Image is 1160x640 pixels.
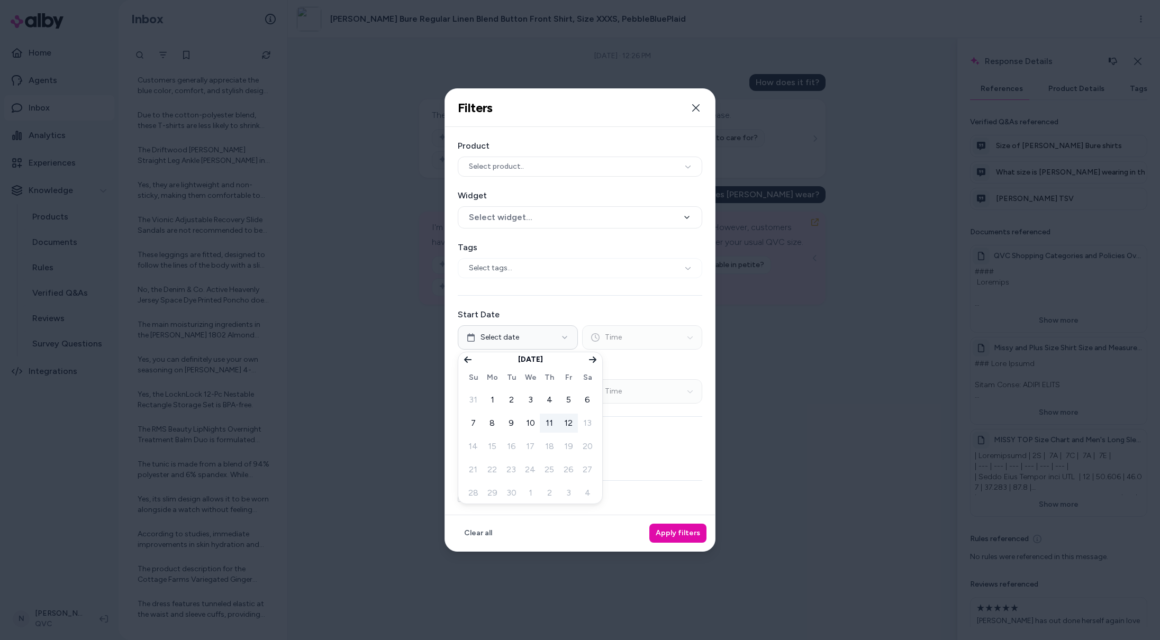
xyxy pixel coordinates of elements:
[502,370,521,385] th: Tuesday
[559,370,578,385] th: Friday
[464,390,483,409] button: 31
[458,189,702,202] label: Widget
[464,370,483,385] th: Sunday
[458,325,578,350] button: Select date
[559,390,578,409] button: 5
[521,370,540,385] th: Wednesday
[578,390,597,409] button: 6
[458,206,702,228] button: Select widget...
[649,524,706,543] button: Apply filters
[521,414,540,433] button: 10
[518,354,543,365] div: [DATE]
[483,414,502,433] button: 8
[458,258,702,278] div: Select tags...
[458,100,493,116] h2: Filters
[458,241,702,254] label: Tags
[460,352,475,367] button: Go to previous month
[540,370,559,385] th: Thursday
[458,524,499,543] button: Clear all
[469,161,524,172] span: Select product..
[521,390,540,409] button: 3
[502,414,521,433] button: 9
[458,308,702,321] label: Start Date
[483,370,502,385] th: Monday
[458,140,702,152] label: Product
[502,390,521,409] button: 2
[481,332,519,343] span: Select date
[464,414,483,433] button: 7
[559,414,578,433] button: 12
[483,390,502,409] button: 1
[540,414,559,433] button: 11
[578,370,597,385] th: Saturday
[540,390,559,409] button: 4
